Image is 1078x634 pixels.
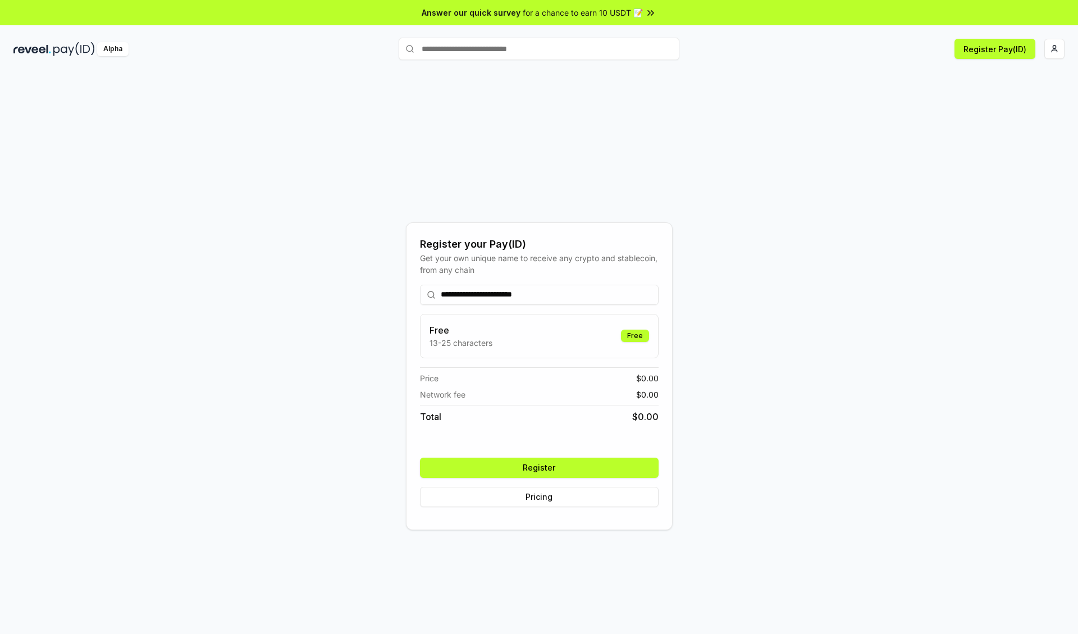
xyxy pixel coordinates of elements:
[420,372,438,384] span: Price
[636,372,659,384] span: $ 0.00
[523,7,643,19] span: for a chance to earn 10 USDT 📝
[621,330,649,342] div: Free
[422,7,520,19] span: Answer our quick survey
[636,389,659,400] span: $ 0.00
[420,252,659,276] div: Get your own unique name to receive any crypto and stablecoin, from any chain
[53,42,95,56] img: pay_id
[420,389,465,400] span: Network fee
[420,410,441,423] span: Total
[420,458,659,478] button: Register
[430,323,492,337] h3: Free
[420,236,659,252] div: Register your Pay(ID)
[632,410,659,423] span: $ 0.00
[954,39,1035,59] button: Register Pay(ID)
[430,337,492,349] p: 13-25 characters
[420,487,659,507] button: Pricing
[97,42,129,56] div: Alpha
[13,42,51,56] img: reveel_dark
